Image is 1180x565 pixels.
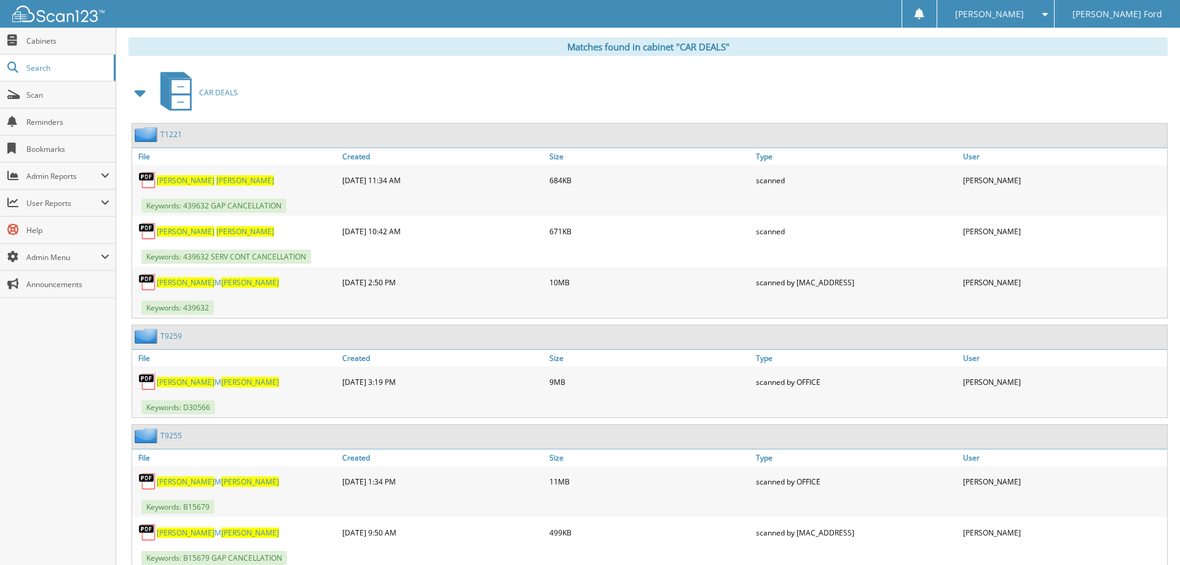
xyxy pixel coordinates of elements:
span: Scan [26,90,109,100]
span: Keywords: 439632 SERV CONT CANCELLATION [141,250,311,264]
span: [PERSON_NAME] [221,277,279,288]
div: [DATE] 2:50 PM [339,270,546,294]
span: [PERSON_NAME] [157,377,214,387]
span: Keywords: D30566 [141,400,215,414]
div: [PERSON_NAME] [960,369,1167,394]
a: [PERSON_NAME]M[PERSON_NAME] [157,476,279,487]
a: [PERSON_NAME]M[PERSON_NAME] [157,377,279,387]
div: [DATE] 11:34 AM [339,168,546,192]
span: [PERSON_NAME] [221,476,279,487]
div: [PERSON_NAME] [960,270,1167,294]
span: [PERSON_NAME] [221,527,279,538]
a: User [960,350,1167,366]
div: [DATE] 3:19 PM [339,369,546,394]
a: Created [339,350,546,366]
a: T9259 [160,331,182,341]
span: Keywords: 439632 GAP CANCELLATION [141,199,286,213]
div: [DATE] 10:42 AM [339,219,546,243]
div: scanned by [MAC_ADDRESS] [753,520,960,545]
img: PDF.png [138,472,157,491]
span: CAR DEALS [199,87,238,98]
div: [PERSON_NAME] [960,520,1167,545]
img: folder2.png [135,127,160,142]
a: Size [546,449,753,466]
img: PDF.png [138,523,157,542]
span: Admin Reports [26,171,101,181]
div: scanned by OFFICE [753,469,960,494]
a: [PERSON_NAME] [PERSON_NAME] [157,175,274,186]
a: Created [339,148,546,165]
div: 11MB [546,469,753,494]
div: [PERSON_NAME] [960,168,1167,192]
div: [DATE] 9:50 AM [339,520,546,545]
img: scan123-logo-white.svg [12,6,104,22]
span: Keywords: B15679 GAP CANCELLATION [141,551,287,565]
img: PDF.png [138,222,157,240]
div: [PERSON_NAME] [960,469,1167,494]
div: 10MB [546,270,753,294]
span: Cabinets [26,36,109,46]
div: scanned by OFFICE [753,369,960,394]
img: PDF.png [138,273,157,291]
span: [PERSON_NAME] [216,226,274,237]
span: User Reports [26,198,101,208]
a: [PERSON_NAME]M[PERSON_NAME] [157,277,279,288]
a: User [960,449,1167,466]
span: [PERSON_NAME] [157,476,214,487]
div: [DATE] 1:34 PM [339,469,546,494]
div: Matches found in cabinet "CAR DEALS" [128,38,1168,56]
img: PDF.png [138,171,157,189]
a: File [132,449,339,466]
span: [PERSON_NAME] [157,226,214,237]
a: User [960,148,1167,165]
span: Help [26,225,109,235]
div: [PERSON_NAME] [960,219,1167,243]
a: [PERSON_NAME]M[PERSON_NAME] [157,527,279,538]
span: [PERSON_NAME] [955,10,1024,18]
a: CAR DEALS [153,68,238,117]
a: File [132,350,339,366]
span: Search [26,63,108,73]
div: scanned [753,219,960,243]
div: scanned by [MAC_ADDRESS] [753,270,960,294]
span: [PERSON_NAME] [157,527,214,538]
span: Reminders [26,117,109,127]
a: Type [753,449,960,466]
img: folder2.png [135,428,160,443]
span: Bookmarks [26,144,109,154]
a: File [132,148,339,165]
span: [PERSON_NAME] [216,175,274,186]
span: [PERSON_NAME] Ford [1072,10,1162,18]
img: folder2.png [135,328,160,344]
span: Keywords: B15679 [141,500,214,514]
a: Type [753,350,960,366]
a: [PERSON_NAME] [PERSON_NAME] [157,226,274,237]
a: T9255 [160,430,182,441]
span: Announcements [26,279,109,290]
a: Type [753,148,960,165]
span: Keywords: 439632 [141,301,214,315]
span: [PERSON_NAME] [157,175,214,186]
div: 499KB [546,520,753,545]
a: Created [339,449,546,466]
div: 9MB [546,369,753,394]
a: Size [546,350,753,366]
span: [PERSON_NAME] [157,277,214,288]
a: Size [546,148,753,165]
span: Admin Menu [26,252,101,263]
span: [PERSON_NAME] [221,377,279,387]
div: 671KB [546,219,753,243]
div: 684KB [546,168,753,192]
a: T1221 [160,129,182,140]
div: scanned [753,168,960,192]
img: PDF.png [138,373,157,391]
